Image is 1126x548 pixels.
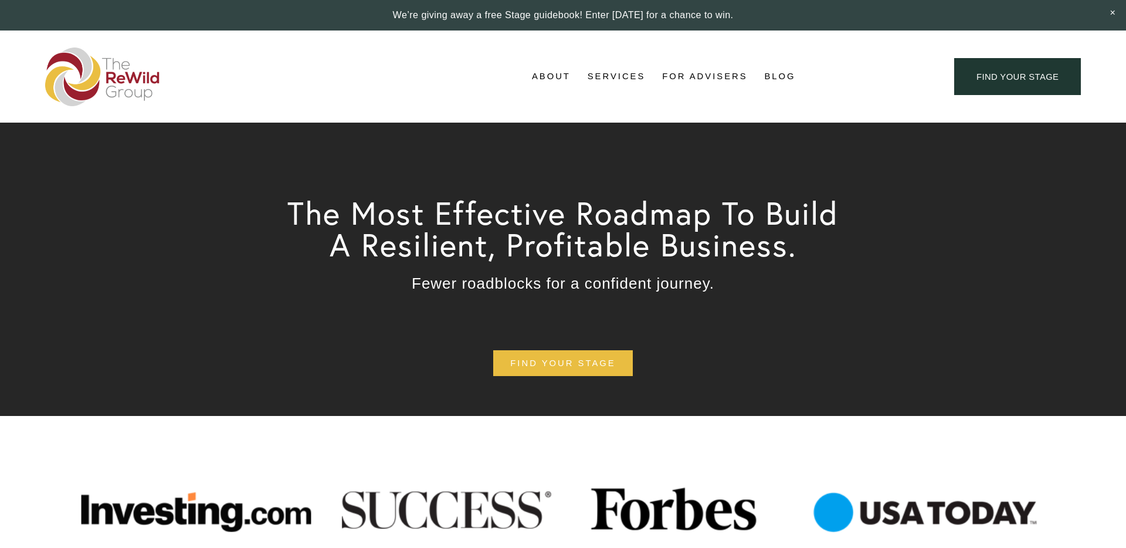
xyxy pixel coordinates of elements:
span: The Most Effective Roadmap To Build A Resilient, Profitable Business. [287,193,848,265]
a: For Advisers [662,68,747,86]
a: Blog [764,68,795,86]
a: folder dropdown [532,68,571,86]
span: Fewer roadblocks for a confident journey. [412,275,714,292]
span: About [532,69,571,84]
a: find your stage [954,58,1081,95]
a: folder dropdown [588,68,646,86]
span: Services [588,69,646,84]
a: find your stage [493,350,632,377]
img: The ReWild Group [45,48,160,106]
